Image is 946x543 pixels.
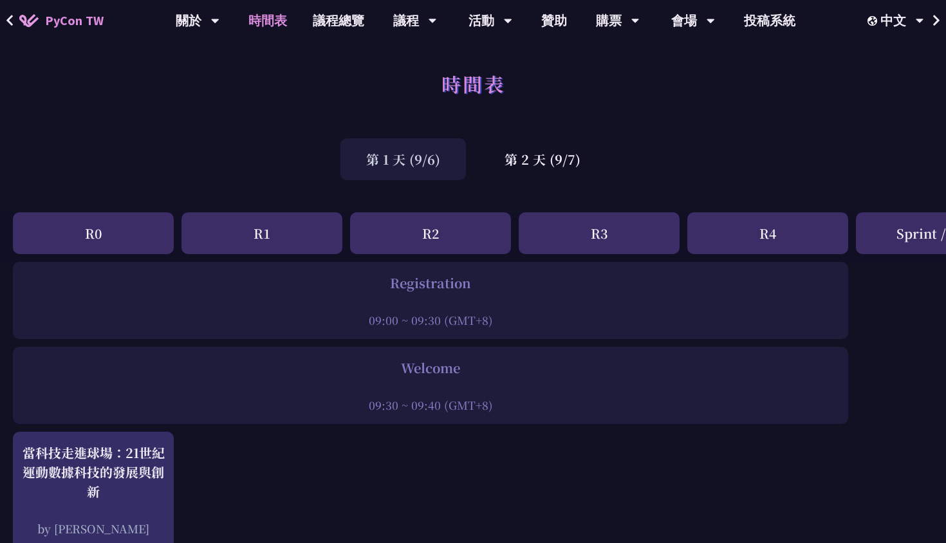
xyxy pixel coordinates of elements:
div: R2 [350,212,511,254]
div: R1 [181,212,342,254]
div: 當科技走進球場：21世紀運動數據科技的發展與創新 [19,443,167,501]
img: Locale Icon [867,16,880,26]
div: R3 [519,212,680,254]
div: R4 [687,212,848,254]
div: 第 2 天 (9/7) [479,138,606,180]
span: PyCon TW [45,11,104,30]
div: by [PERSON_NAME] [19,520,167,537]
div: R0 [13,212,174,254]
div: 09:30 ~ 09:40 (GMT+8) [19,397,842,413]
img: Home icon of PyCon TW 2025 [19,14,39,27]
h1: 時間表 [441,64,505,103]
div: Registration [19,273,842,293]
div: 09:00 ~ 09:30 (GMT+8) [19,312,842,328]
div: 第 1 天 (9/6) [340,138,466,180]
a: PyCon TW [6,5,116,37]
div: Welcome [19,358,842,378]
